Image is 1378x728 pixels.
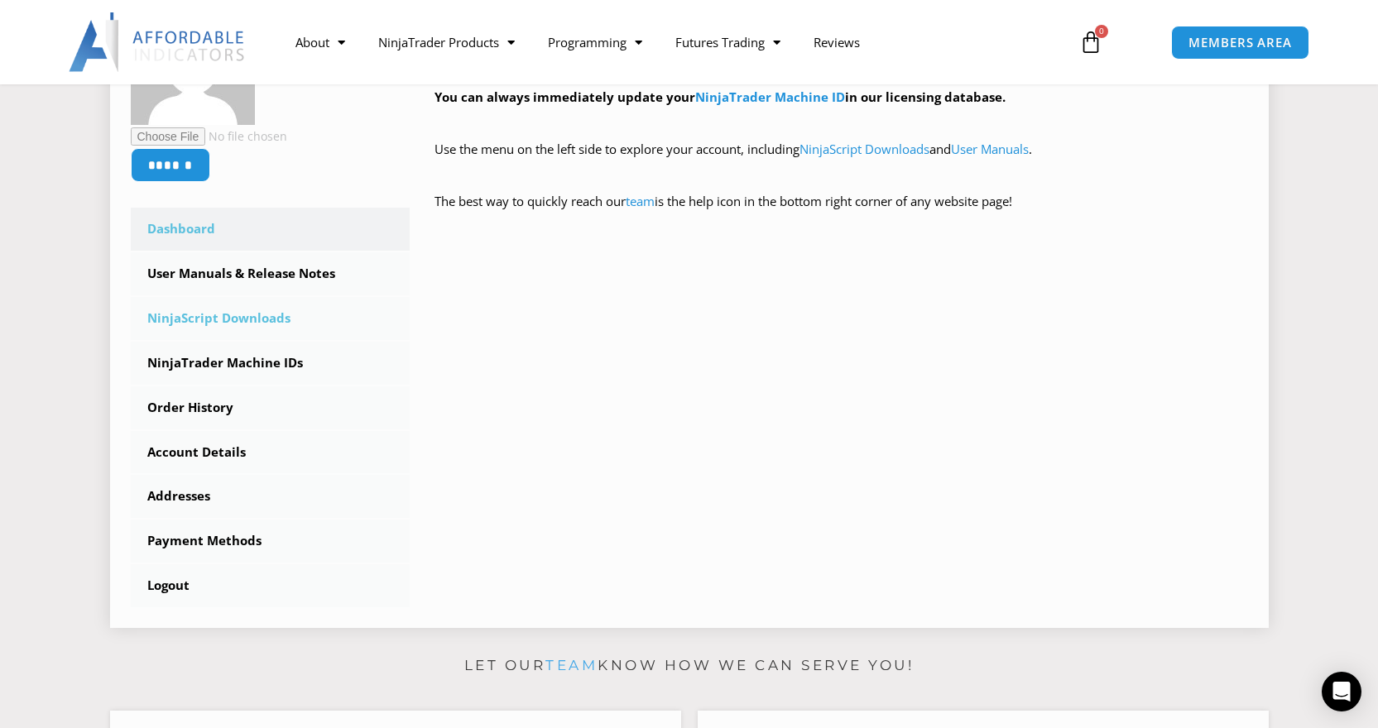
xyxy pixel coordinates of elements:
a: Programming [531,23,659,61]
a: team [545,657,598,673]
a: MEMBERS AREA [1171,26,1309,60]
a: NinjaTrader Machine ID [695,89,845,105]
nav: Account pages [131,208,411,607]
a: Futures Trading [659,23,797,61]
div: Open Intercom Messenger [1322,672,1361,711]
div: Hey ! Welcome to the Members Area. Thank you for being a valuable customer! [435,7,1248,237]
nav: Menu [279,23,1060,61]
p: Use the menu on the left side to explore your account, including and . [435,138,1248,184]
p: The best way to quickly reach our is the help icon in the bottom right corner of any website page! [435,190,1248,237]
a: About [279,23,362,61]
a: User Manuals [951,141,1029,157]
a: Logout [131,564,411,607]
a: Reviews [797,23,876,61]
a: team [626,193,655,209]
span: 0 [1095,25,1108,38]
a: Addresses [131,475,411,518]
a: NinjaTrader Products [362,23,531,61]
p: Let our know how we can serve you! [110,653,1269,679]
strong: You can always immediately update your in our licensing database. [435,89,1006,105]
a: Account Details [131,431,411,474]
a: 0 [1054,18,1127,66]
a: NinjaTrader Machine IDs [131,342,411,385]
a: User Manuals & Release Notes [131,252,411,295]
span: MEMBERS AREA [1188,36,1292,49]
a: Payment Methods [131,520,411,563]
img: LogoAI | Affordable Indicators – NinjaTrader [69,12,247,72]
a: Dashboard [131,208,411,251]
a: NinjaScript Downloads [131,297,411,340]
a: NinjaScript Downloads [799,141,929,157]
a: Order History [131,386,411,429]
